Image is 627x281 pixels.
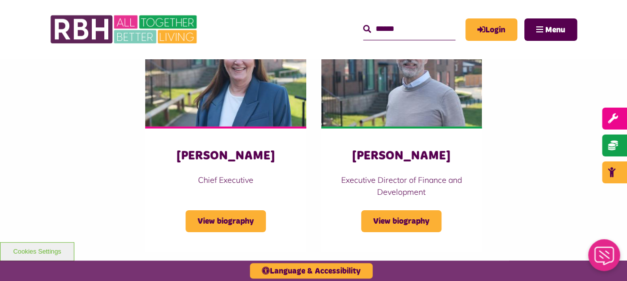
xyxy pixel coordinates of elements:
[165,148,286,164] h3: [PERSON_NAME]
[321,26,482,127] img: Simon Mellor
[186,210,266,232] span: View biography
[145,26,306,253] a: [PERSON_NAME] Chief Executive View biography
[582,236,627,281] iframe: Netcall Web Assistant for live chat
[524,18,577,41] button: Navigation
[145,26,306,127] img: Amanda Newton
[361,210,441,232] span: View biography
[50,10,200,49] img: RBH
[165,174,286,186] p: Chief Executive
[250,263,373,279] button: Language & Accessibility
[465,18,517,41] a: MyRBH
[321,26,482,253] a: [PERSON_NAME] Executive Director of Finance and Development View biography
[341,148,462,164] h3: [PERSON_NAME]
[545,26,565,34] span: Menu
[341,174,462,198] p: Executive Director of Finance and Development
